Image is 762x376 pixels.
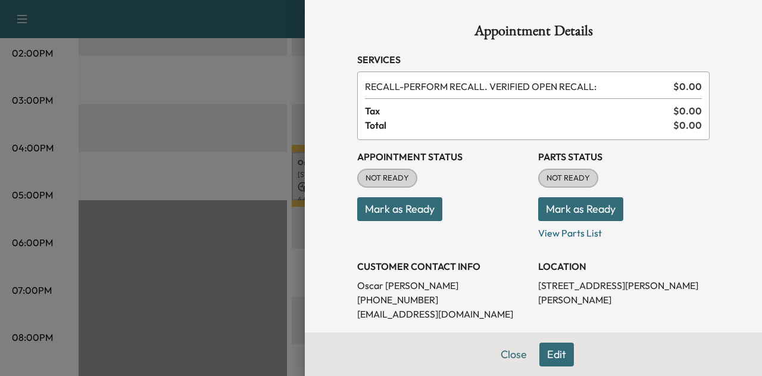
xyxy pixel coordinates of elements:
span: PERFORM RECALL. VERIFIED OPEN RECALL: [365,79,669,94]
h3: Parts Status [538,150,710,164]
button: Mark as Ready [538,197,623,221]
span: NOT READY [358,172,416,184]
h3: CUSTOMER CONTACT INFO [357,259,529,274]
button: Edit [539,343,574,366]
button: Close [493,343,535,366]
h3: Services [357,52,710,67]
h1: Appointment Details [357,24,710,43]
p: [EMAIL_ADDRESS][DOMAIN_NAME] [357,307,529,321]
p: Oscar [PERSON_NAME] [357,278,529,293]
p: View Parts List [538,221,710,240]
p: [PHONE_NUMBER] [357,293,529,307]
button: Mark as Ready [357,197,442,221]
span: $ 0.00 [673,79,702,94]
p: [STREET_ADDRESS][PERSON_NAME][PERSON_NAME] [538,278,710,307]
span: Tax [365,104,673,118]
h3: Appointment Status [357,150,529,164]
span: $ 0.00 [673,104,702,118]
span: Total [365,118,673,132]
h3: LOCATION [538,259,710,274]
span: $ 0.00 [673,118,702,132]
span: NOT READY [539,172,597,184]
